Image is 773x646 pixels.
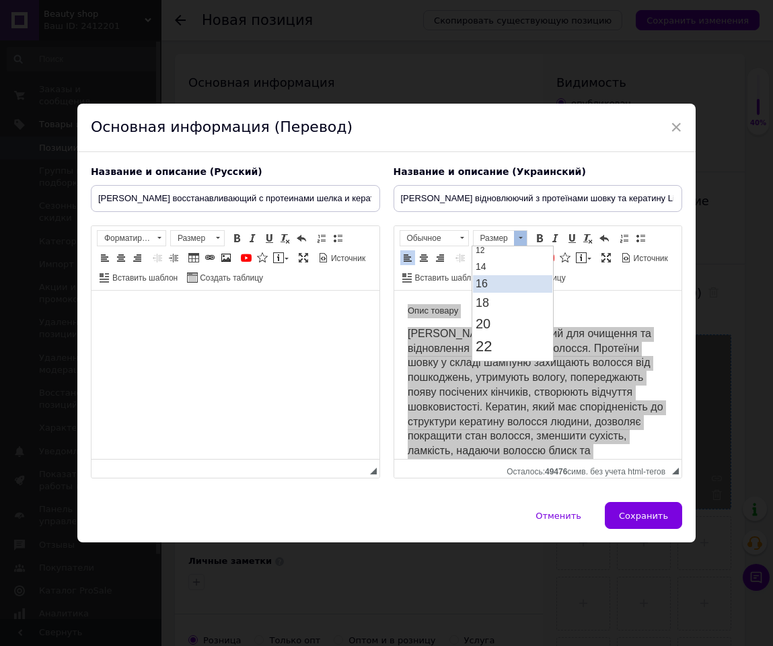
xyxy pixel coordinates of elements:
[619,511,668,521] span: Сохранить
[171,231,211,246] span: Размер
[229,231,244,246] a: Полужирный (Ctrl+B)
[1,67,80,88] a: 20
[536,511,581,521] span: Отменить
[501,273,566,284] span: Создать таблицу
[548,231,563,246] a: Курсив (Ctrl+I)
[413,273,480,284] span: Вставить шаблон
[278,231,293,246] a: Убрать форматирование
[246,231,260,246] a: Курсив (Ctrl+I)
[296,250,311,265] a: Развернуть
[271,250,291,265] a: Вставить сообщение
[507,464,672,476] div: Подсчет символов
[633,231,648,246] a: Вставить / удалить маркированный список
[1,112,80,137] a: 24
[361,464,369,476] div: Подсчет символов
[597,231,612,246] a: Отменить (Ctrl+Z)
[150,250,165,265] a: Уменьшить отступ
[262,231,277,246] a: Подчеркнутый (Ctrl+U)
[239,250,254,265] a: Добавить видео с YouTube
[198,273,263,284] span: Создать таблицу
[186,250,201,265] a: Таблица
[581,231,595,246] a: Убрать форматирование
[545,467,567,476] span: 49476
[3,15,14,26] span: 14
[394,166,586,177] span: Название и описание (Украинский)
[13,37,270,210] span: [PERSON_NAME] призначений для очищення та відновлення пошкодженого волосся. Протеїни шовку у скла...
[1,47,80,67] a: 18
[619,250,670,265] a: Источник
[114,250,128,265] a: По центру
[219,250,233,265] a: Изображение
[400,231,455,246] span: Обычное
[329,253,365,264] span: Источник
[532,231,547,246] a: Полужирный (Ctrl+B)
[91,166,262,177] span: Название и описание (Русский)
[599,250,614,265] a: Развернуть
[400,250,415,265] a: По левому краю
[564,231,579,246] a: Подчеркнутый (Ctrl+U)
[1,12,80,28] a: 14
[294,231,309,246] a: Отменить (Ctrl+Z)
[574,250,593,265] a: Вставить сообщение
[185,270,265,285] a: Создать таблицу
[166,250,181,265] a: Увеличить отступ
[394,291,682,459] iframe: Визуальный текстовый редактор, 7759F48E-66C5-4B0C-B28A-F00EB6155CBD
[672,468,679,474] span: Перетащите для изменения размера
[521,502,595,529] button: Отменить
[473,230,527,246] a: Размер
[453,250,468,265] a: Уменьшить отступ
[1,89,80,112] a: 22
[617,231,632,246] a: Вставить / удалить нумерованный список
[605,502,682,529] button: Сохранить
[3,70,18,85] span: 20
[13,13,274,212] body: Визуальный текстовый редактор, 7759F48E-66C5-4B0C-B28A-F00EB6155CBD
[255,250,270,265] a: Вставить иконку
[98,270,180,285] a: Вставить шаблон
[98,231,153,246] span: Форматирование
[91,291,379,459] iframe: Визуальный текстовый редактор, 1ADB290C-4424-46FE-9B55-4881DAE674B6
[1,29,80,46] a: 16
[3,50,17,63] span: 18
[330,231,345,246] a: Вставить / удалить маркированный список
[370,468,377,474] span: Перетащите для изменения размера
[203,250,217,265] a: Вставить/Редактировать ссылку (Ctrl+L)
[474,231,514,246] span: Размер
[13,13,274,28] p: Опис товару
[130,250,145,265] a: По правому краю
[77,104,696,152] div: Основная информация (Перевод)
[416,250,431,265] a: По центру
[13,13,326,28] body: Визуальный текстовый редактор, F860A8C9-BE88-4A78-8354-5D45E2B89AAB
[469,250,484,265] a: Увеличить отступ
[110,273,178,284] span: Вставить шаблон
[632,253,668,264] span: Источник
[671,116,683,139] span: ×
[316,250,367,265] a: Источник
[400,230,469,246] a: Обычное
[314,231,329,246] a: Вставить / удалить нумерованный список
[558,250,573,265] a: Вставить иконку
[98,250,112,265] a: По левому краю
[400,270,482,285] a: Вставить шаблон
[3,92,20,108] span: 22
[433,250,447,265] a: По правому краю
[97,230,166,246] a: Форматирование
[3,32,15,43] span: 16
[170,230,225,246] a: Размер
